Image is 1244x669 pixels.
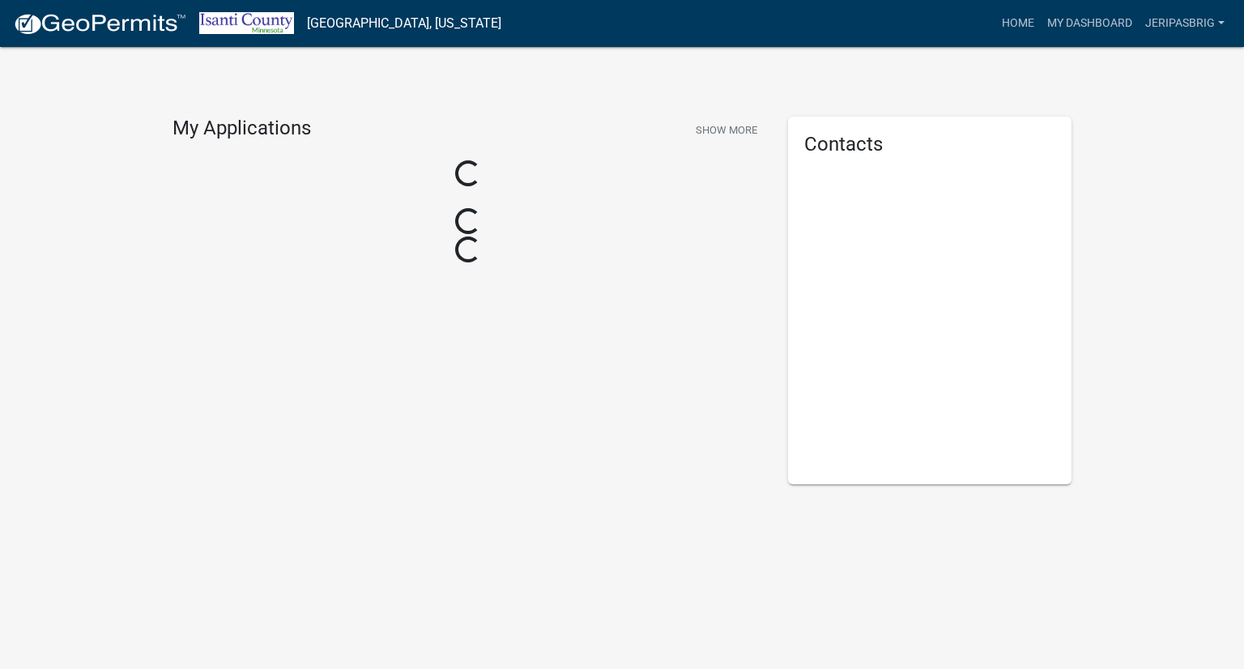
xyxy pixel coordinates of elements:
h4: My Applications [173,117,311,141]
h5: Contacts [804,133,1055,156]
button: Show More [689,117,764,143]
a: Home [995,8,1041,39]
a: JeriPasbrig [1139,8,1231,39]
a: My Dashboard [1041,8,1139,39]
img: Isanti County, Minnesota [199,12,294,34]
a: [GEOGRAPHIC_DATA], [US_STATE] [307,10,501,37]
